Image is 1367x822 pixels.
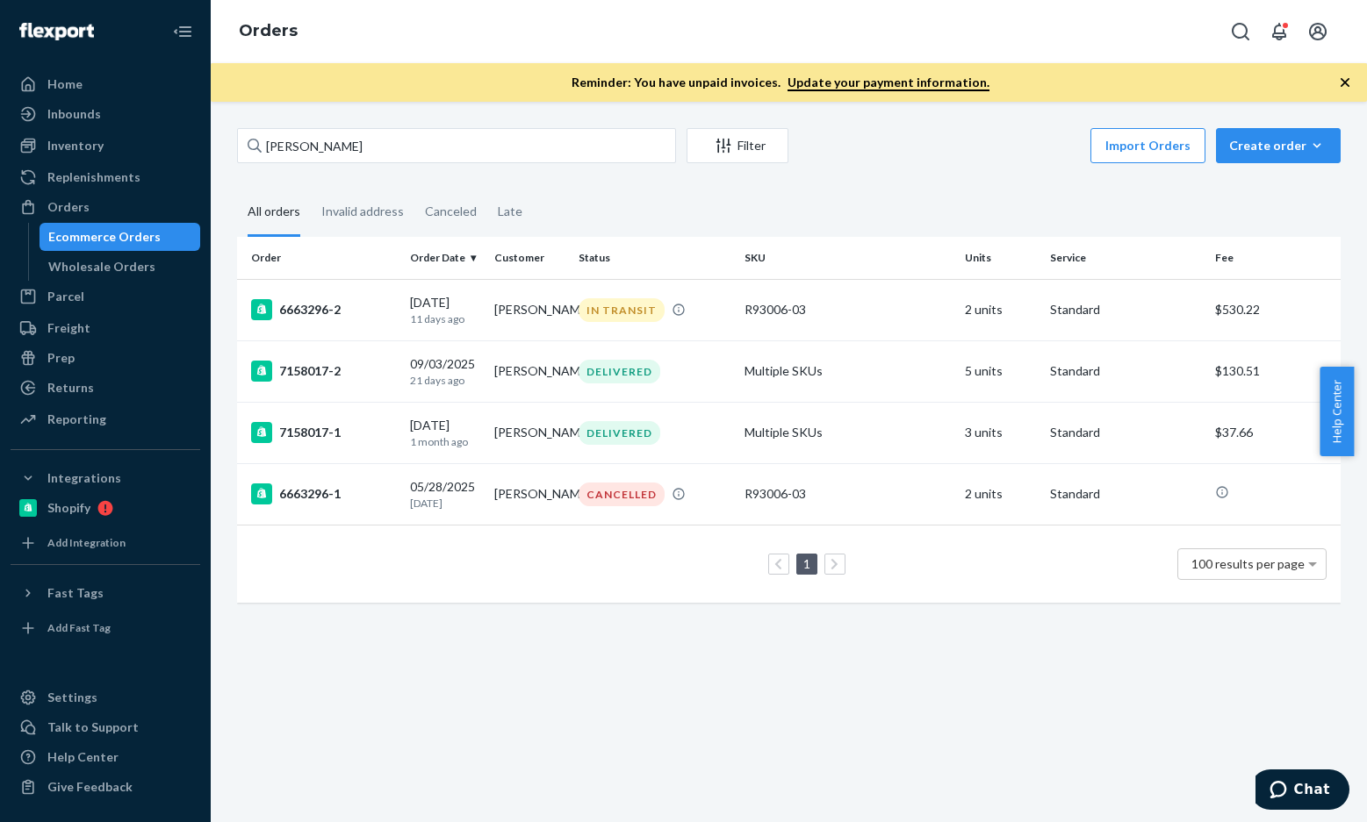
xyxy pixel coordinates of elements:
div: Inbounds [47,105,101,123]
a: Returns [11,374,200,402]
th: Units [958,237,1042,279]
p: Standard [1050,301,1202,318]
th: Order [237,237,403,279]
div: Wholesale Orders [48,258,155,275]
a: Ecommerce Orders [40,223,201,251]
p: Standard [1050,362,1202,380]
div: Late [498,189,522,234]
div: DELIVERED [579,360,660,383]
a: Page 1 is your current page [800,556,814,571]
td: [PERSON_NAME] [487,340,572,402]
button: Filter [687,128,788,163]
div: Home [47,75,83,93]
div: Give Feedback [47,778,133,796]
p: 21 days ago [410,373,480,388]
div: Talk to Support [47,718,139,736]
a: Orders [11,193,200,221]
button: Open account menu [1300,14,1335,49]
td: 2 units [958,463,1042,525]
div: Reporting [47,411,106,428]
td: 5 units [958,340,1042,402]
div: All orders [248,189,300,237]
div: 6663296-2 [251,299,396,320]
div: Integrations [47,469,121,487]
div: R93006-03 [745,301,951,318]
div: 6663296-1 [251,483,396,504]
button: Fast Tags [11,579,200,607]
div: Add Integration [47,535,126,550]
p: [DATE] [410,496,480,511]
p: Reminder: You have unpaid invoices. [572,74,989,91]
p: Standard [1050,485,1202,503]
a: Replenishments [11,163,200,191]
p: 11 days ago [410,311,480,326]
td: 2 units [958,279,1042,340]
div: 05/28/2025 [410,478,480,511]
div: Create order [1229,137,1327,154]
a: Add Fast Tag [11,614,200,642]
td: [PERSON_NAME] [487,279,572,340]
td: Multiple SKUs [737,340,958,402]
a: Orders [239,21,298,40]
div: Fast Tags [47,584,104,602]
p: 1 month ago [410,434,480,449]
a: Settings [11,683,200,711]
div: Settings [47,689,97,706]
td: $530.22 [1208,279,1341,340]
button: Create order [1216,128,1341,163]
a: Inventory [11,132,200,160]
td: $130.51 [1208,340,1341,402]
div: Prep [47,349,75,367]
div: DELIVERED [579,421,660,445]
div: Inventory [47,137,104,154]
td: Multiple SKUs [737,402,958,463]
div: Canceled [425,189,477,234]
input: Search orders [237,128,676,163]
div: [DATE] [410,294,480,326]
div: Help Center [47,748,119,766]
button: Integrations [11,464,200,492]
a: Wholesale Orders [40,253,201,281]
td: [PERSON_NAME] [487,402,572,463]
div: Shopify [47,499,90,517]
a: Parcel [11,282,200,311]
div: Freight [47,319,90,337]
span: 100 results per page [1191,556,1305,571]
div: [DATE] [410,417,480,449]
ol: breadcrumbs [225,6,312,57]
button: Talk to Support [11,713,200,741]
td: $37.66 [1208,402,1341,463]
div: Customer [494,250,565,265]
th: Status [572,237,737,279]
button: Open Search Box [1223,14,1258,49]
th: SKU [737,237,958,279]
th: Fee [1208,237,1341,279]
th: Order Date [403,237,487,279]
button: Open notifications [1262,14,1297,49]
div: 09/03/2025 [410,355,480,388]
button: Import Orders [1090,128,1205,163]
div: 7158017-2 [251,361,396,382]
div: Filter [687,137,788,154]
div: Add Fast Tag [47,620,111,635]
div: Invalid address [321,189,404,234]
div: Returns [47,379,94,397]
img: Flexport logo [19,23,94,40]
button: Help Center [1320,367,1354,456]
button: Give Feedback [11,773,200,801]
a: Home [11,70,200,98]
button: Close Navigation [165,14,200,49]
div: CANCELLED [579,482,665,506]
a: Help Center [11,743,200,771]
div: 7158017-1 [251,422,396,443]
td: 3 units [958,402,1042,463]
div: Ecommerce Orders [48,228,161,246]
a: Add Integration [11,529,200,557]
a: Freight [11,314,200,342]
a: Shopify [11,494,200,522]
div: IN TRANSIT [579,298,665,322]
td: [PERSON_NAME] [487,463,572,525]
div: Orders [47,198,90,216]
